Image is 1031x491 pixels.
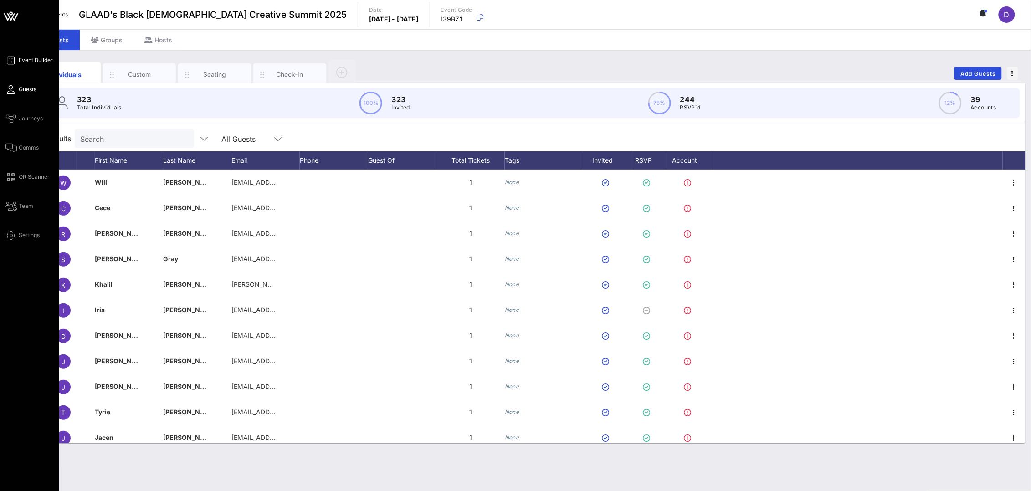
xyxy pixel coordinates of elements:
[62,434,65,442] span: J
[60,179,67,187] span: W
[62,281,66,289] span: K
[62,256,66,264] span: S
[505,151,582,170] div: Tags
[436,323,505,348] div: 1
[95,306,105,314] span: Iris
[231,255,341,263] span: [EMAIL_ADDRESS][DOMAIN_NAME]
[163,382,217,390] span: [PERSON_NAME]
[436,348,505,374] div: 1
[391,103,410,112] p: Invited
[19,144,39,152] span: Comms
[231,331,341,339] span: [EMAIL_ADDRESS][DOMAIN_NAME]
[77,94,122,105] p: 323
[163,408,217,416] span: [PERSON_NAME]
[5,201,33,212] a: Team
[436,246,505,272] div: 1
[505,357,519,364] i: None
[505,408,519,415] i: None
[95,151,163,170] div: First Name
[231,151,300,170] div: Email
[5,171,50,182] a: QR Scanner
[231,280,394,288] span: [PERSON_NAME][EMAIL_ADDRESS][DOMAIN_NAME]
[436,221,505,246] div: 1
[95,204,110,212] span: Cece
[44,70,85,79] div: Individuals
[5,55,53,66] a: Event Builder
[95,331,149,339] span: [PERSON_NAME]
[505,306,519,313] i: None
[505,383,519,390] i: None
[163,331,217,339] span: [PERSON_NAME]
[441,15,472,24] p: I39BZ1
[163,280,217,288] span: [PERSON_NAME]
[231,408,394,416] span: [EMAIL_ADDRESS][PERSON_NAME][DOMAIN_NAME]
[62,358,65,366] span: J
[216,129,289,148] div: All Guests
[77,103,122,112] p: Total Individuals
[505,332,519,339] i: None
[5,113,43,124] a: Journeys
[680,94,701,105] p: 244
[62,307,64,315] span: I
[95,280,113,288] span: Khalil
[163,255,178,263] span: Gray
[231,178,341,186] span: [EMAIL_ADDRESS][DOMAIN_NAME]
[954,67,1002,80] button: Add Guests
[221,135,256,143] div: All Guests
[133,30,183,50] div: Hosts
[436,151,505,170] div: Total Tickets
[505,281,519,288] i: None
[95,382,149,390] span: [PERSON_NAME]
[19,56,53,64] span: Event Builder
[505,204,519,211] i: None
[61,332,66,340] span: D
[95,408,110,416] span: Tyrie
[582,151,632,170] div: Invited
[436,195,505,221] div: 1
[95,255,149,263] span: [PERSON_NAME]
[19,231,40,239] span: Settings
[163,204,217,212] span: [PERSON_NAME]
[163,434,217,441] span: [PERSON_NAME]
[300,151,368,170] div: Phone
[505,230,519,237] i: None
[62,383,65,391] span: J
[19,85,36,93] span: Guests
[436,272,505,297] div: 1
[119,70,160,79] div: Custom
[999,6,1015,23] div: D
[436,374,505,399] div: 1
[231,229,341,237] span: [EMAIL_ADDRESS][DOMAIN_NAME]
[231,434,341,441] span: [EMAIL_ADDRESS][DOMAIN_NAME]
[505,179,519,186] i: None
[436,297,505,323] div: 1
[19,173,50,181] span: QR Scanner
[62,409,66,417] span: T
[436,170,505,195] div: 1
[960,70,996,77] span: Add Guests
[680,103,701,112] p: RSVP`d
[163,178,217,186] span: [PERSON_NAME]
[971,103,996,112] p: Accounts
[163,229,217,237] span: [PERSON_NAME]
[368,151,436,170] div: Guest Of
[95,229,149,237] span: [PERSON_NAME]
[195,70,235,79] div: Seating
[62,230,66,238] span: R
[19,202,33,210] span: Team
[436,399,505,425] div: 1
[5,84,36,95] a: Guests
[163,306,217,314] span: [PERSON_NAME]
[231,204,341,212] span: [EMAIL_ADDRESS][DOMAIN_NAME]
[369,5,419,15] p: Date
[436,425,505,450] div: 1
[163,151,231,170] div: Last Name
[391,94,410,105] p: 323
[79,8,347,21] span: GLAAD's Black [DEMOGRAPHIC_DATA] Creative Summit 2025
[95,357,149,365] span: [PERSON_NAME]
[5,230,40,241] a: Settings
[80,30,133,50] div: Groups
[95,178,107,186] span: Will
[5,142,39,153] a: Comms
[1004,10,1010,19] span: D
